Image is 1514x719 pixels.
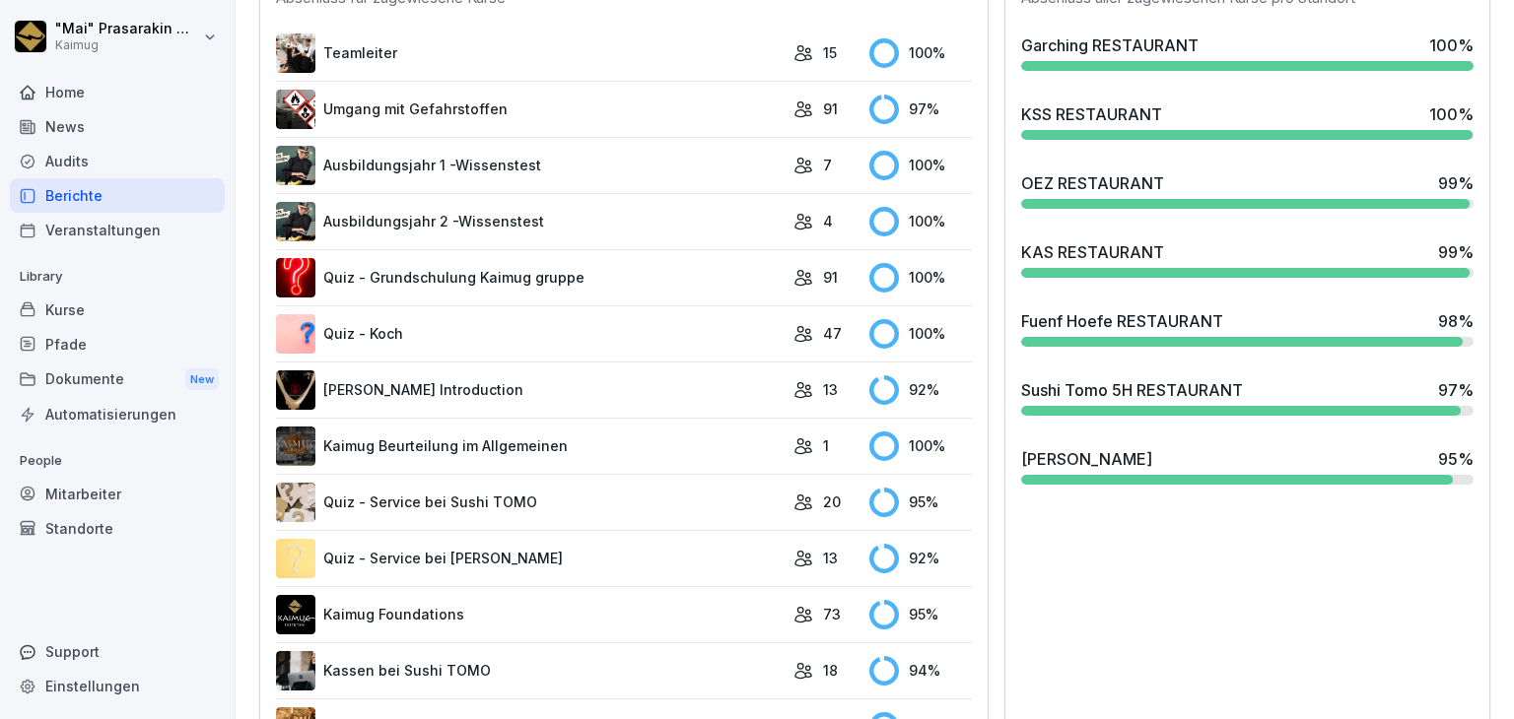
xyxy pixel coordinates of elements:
[10,178,225,213] a: Berichte
[823,42,837,63] p: 15
[869,38,972,68] div: 100 %
[276,314,315,354] img: t7brl8l3g3sjoed8o8dm9hn8.png
[869,207,972,236] div: 100 %
[823,604,841,624] p: 73
[823,155,832,175] p: 7
[276,539,315,578] img: emg2a556ow6sapjezcrppgxh.png
[276,370,315,410] img: ejcw8pgrsnj3kwnpxq2wy9us.png
[10,109,225,144] a: News
[1021,309,1223,333] div: Fuenf Hoefe RESTAURANT
[823,379,838,400] p: 13
[1429,102,1474,126] div: 100 %
[10,261,225,293] p: Library
[869,375,972,405] div: 92 %
[869,544,972,573] div: 92 %
[276,426,784,466] a: Kaimug Beurteilung im Allgemeinen
[1438,309,1474,333] div: 98 %
[1013,163,1481,217] a: OEZ RESTAURANT99%
[276,483,784,522] a: Quiz - Service bei Sushi TOMO
[1021,378,1243,402] div: Sushi Tomo 5H RESTAURANT
[823,267,838,288] p: 91
[276,426,315,466] img: vu7fopty42ny43mjush7cma0.png
[1438,171,1474,195] div: 99 %
[1013,301,1481,355] a: Fuenf Hoefe RESTAURANT98%
[10,75,225,109] a: Home
[869,319,972,349] div: 100 %
[10,511,225,546] a: Standorte
[10,293,225,327] a: Kurse
[1013,232,1481,286] a: KAS RESTAURANT99%
[276,258,315,297] img: ima4gw5kbha2jc8jl1pti4b9.png
[823,98,838,119] p: 91
[276,33,315,73] img: pytyph5pk76tu4q1kwztnixg.png
[1021,102,1162,126] div: KSS RESTAURANT
[10,634,225,669] div: Support
[869,656,972,686] div: 94 %
[276,258,784,297] a: Quiz - Grundschulung Kaimug gruppe
[869,600,972,629] div: 95 %
[1021,33,1199,57] div: Garching RESTAURANT
[185,368,219,391] div: New
[823,548,838,568] p: 13
[276,595,784,634] a: Kaimug Foundations
[10,327,225,361] a: Pfade
[1429,33,1474,57] div: 100 %
[276,651,784,690] a: Kassen bei Sushi TOMO
[869,263,972,293] div: 100 %
[10,445,225,477] p: People
[55,38,199,52] p: Kaimug
[869,488,972,517] div: 95 %
[276,90,315,129] img: ro33qf0i8ndaw7nkfv0stvse.png
[1013,370,1481,424] a: Sushi Tomo 5H RESTAURANT97%
[1438,240,1474,264] div: 99 %
[10,361,225,398] div: Dokumente
[869,95,972,124] div: 97 %
[276,651,315,690] img: a8zimp7ircwqkepy38eko2eu.png
[276,202,784,241] a: Ausbildungsjahr 2 -Wissenstest
[823,435,829,456] p: 1
[823,323,842,344] p: 47
[1013,439,1481,492] a: [PERSON_NAME]95%
[55,21,199,37] p: "Mai" Prasarakin Natechnanok
[10,213,225,247] a: Veranstaltungen
[1438,447,1474,471] div: 95 %
[276,33,784,73] a: Teamleiter
[10,144,225,178] a: Audits
[10,669,225,703] a: Einstellungen
[869,431,972,461] div: 100 %
[1021,240,1164,264] div: KAS RESTAURANT
[10,361,225,398] a: DokumenteNew
[276,370,784,410] a: [PERSON_NAME] Introduction
[276,146,784,185] a: Ausbildungsjahr 1 -Wissenstest
[276,483,315,522] img: pak566alvbcplycpy5gzgq7j.png
[869,151,972,180] div: 100 %
[1013,95,1481,148] a: KSS RESTAURANT100%
[10,397,225,431] a: Automatisierungen
[276,90,784,129] a: Umgang mit Gefahrstoffen
[10,477,225,511] a: Mitarbeiter
[1021,447,1152,471] div: [PERSON_NAME]
[276,314,784,354] a: Quiz - Koch
[276,539,784,578] a: Quiz - Service bei [PERSON_NAME]
[276,202,315,241] img: kdhala7dy4uwpjq3l09r8r31.png
[1021,171,1164,195] div: OEZ RESTAURANT
[1438,378,1474,402] div: 97 %
[823,660,838,681] p: 18
[1013,26,1481,79] a: Garching RESTAURANT100%
[276,595,315,634] img: p7t4hv9nngsgdpqtll45nlcz.png
[823,211,833,231] p: 4
[276,146,315,185] img: m7c771e1b5zzexp1p9raqxk8.png
[823,491,841,512] p: 20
